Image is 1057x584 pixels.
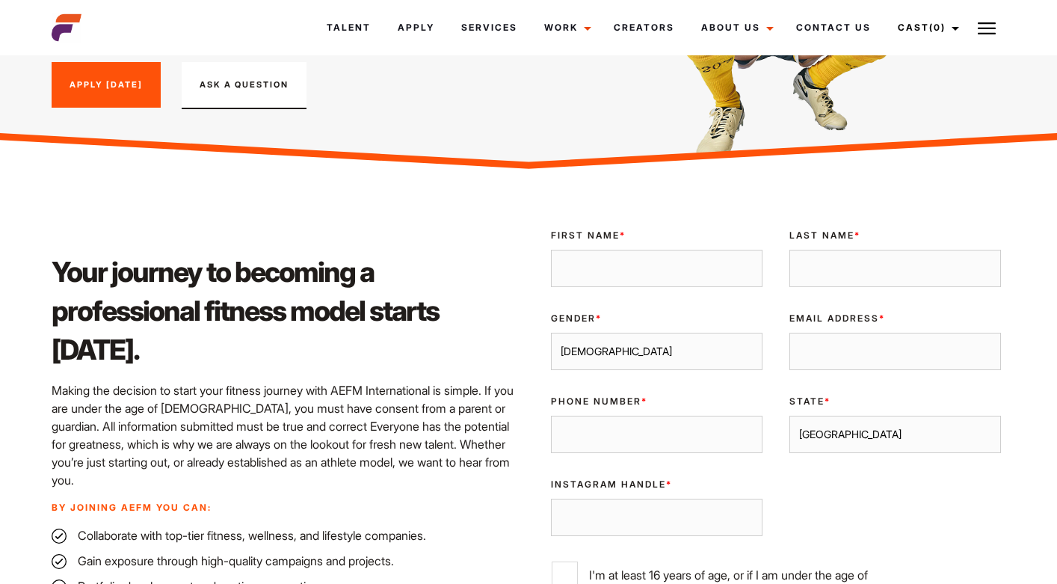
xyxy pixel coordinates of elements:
label: Last Name [789,229,1001,242]
h2: Your journey to becoming a professional fitness model starts [DATE]. [52,253,520,369]
a: Cast(0) [884,7,968,48]
label: Email Address [789,312,1001,325]
img: Burger icon [978,19,996,37]
label: First Name [551,229,762,242]
p: Making the decision to start your fitness journey with AEFM International is simple. If you are u... [52,381,520,489]
button: Ask A Question [182,62,306,110]
a: Creators [600,7,688,48]
li: Gain exposure through high-quality campaigns and projects. [52,552,520,570]
a: Apply [DATE] [52,62,161,108]
a: Contact Us [783,7,884,48]
a: About Us [688,7,783,48]
img: cropped-aefm-brand-fav-22-square.png [52,13,81,43]
a: Talent [313,7,384,48]
p: By joining AEFM you can: [52,501,520,514]
label: Phone Number [551,395,762,408]
label: Instagram Handle [551,478,762,491]
a: Apply [384,7,448,48]
a: Services [448,7,531,48]
label: Gender [551,312,762,325]
a: Work [531,7,600,48]
li: Collaborate with top-tier fitness, wellness, and lifestyle companies. [52,526,520,544]
label: State [789,395,1001,408]
span: (0) [929,22,946,33]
